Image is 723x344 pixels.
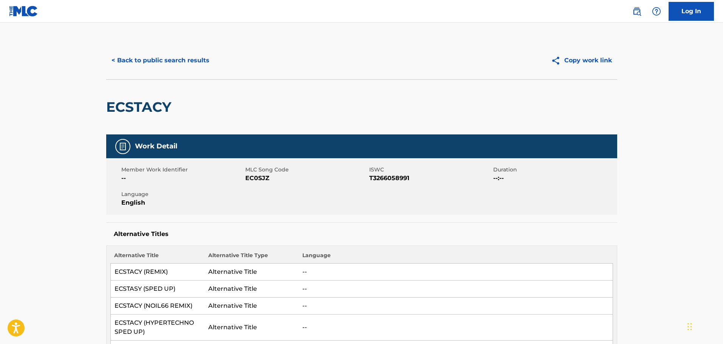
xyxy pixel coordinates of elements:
[551,56,564,65] img: Copy work link
[106,51,215,70] button: < Back to public search results
[299,251,613,264] th: Language
[629,4,644,19] a: Public Search
[299,298,613,315] td: --
[299,264,613,281] td: --
[204,264,299,281] td: Alternative Title
[135,142,177,151] h5: Work Detail
[649,4,664,19] div: Help
[118,142,127,151] img: Work Detail
[110,298,204,315] td: ECSTACY (NOIL66 REMIX)
[245,166,367,174] span: MLC Song Code
[493,174,615,183] span: --:--
[546,51,617,70] button: Copy work link
[204,251,299,264] th: Alternative Title Type
[121,198,243,207] span: English
[369,174,491,183] span: T3266058991
[632,7,641,16] img: search
[204,281,299,298] td: Alternative Title
[9,6,38,17] img: MLC Logo
[110,251,204,264] th: Alternative Title
[121,190,243,198] span: Language
[687,315,692,338] div: Drag
[493,166,615,174] span: Duration
[652,7,661,16] img: help
[204,298,299,315] td: Alternative Title
[110,264,204,281] td: ECSTACY (REMIX)
[110,315,204,341] td: ECSTACY (HYPERTECHNO SPED UP)
[110,281,204,298] td: ECSTASY (SPED UP)
[204,315,299,341] td: Alternative Title
[121,166,243,174] span: Member Work Identifier
[245,174,367,183] span: EC0SJZ
[121,174,243,183] span: --
[299,315,613,341] td: --
[369,166,491,174] span: ISWC
[685,308,723,344] iframe: Chat Widget
[114,230,610,238] h5: Alternative Titles
[669,2,714,21] a: Log In
[106,99,175,116] h2: ECSTACY
[299,281,613,298] td: --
